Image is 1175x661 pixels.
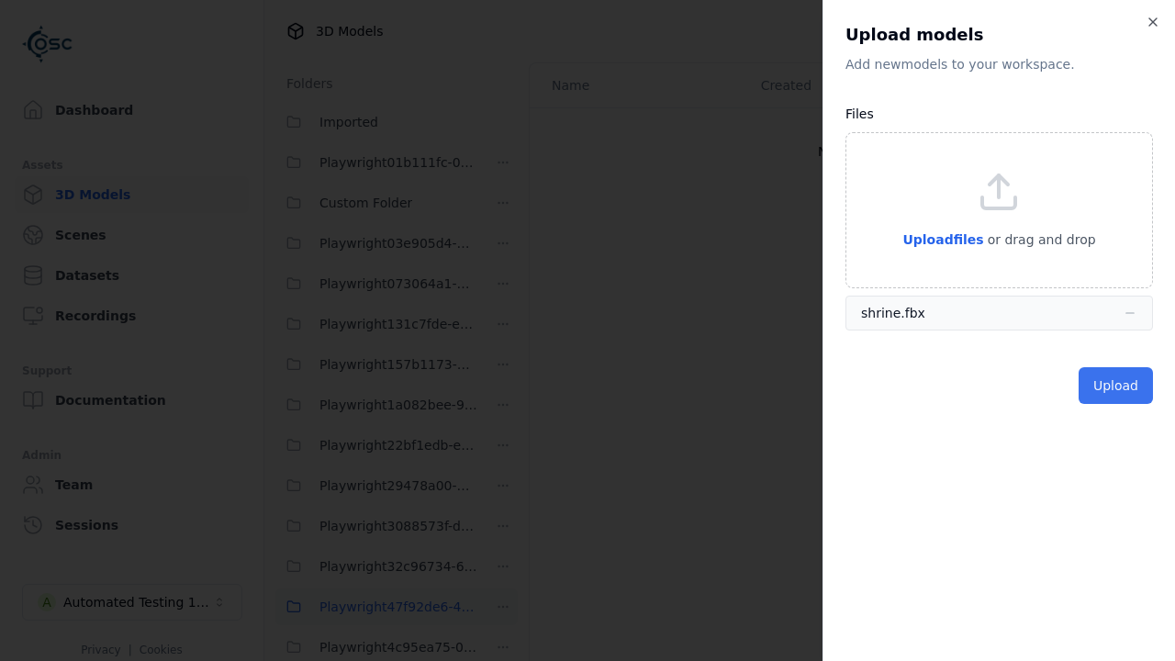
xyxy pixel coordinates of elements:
[984,229,1096,251] p: or drag and drop
[845,55,1153,73] p: Add new model s to your workspace.
[861,304,925,322] div: shrine.fbx
[845,106,874,121] label: Files
[845,22,1153,48] h2: Upload models
[902,232,983,247] span: Upload files
[1079,367,1153,404] button: Upload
